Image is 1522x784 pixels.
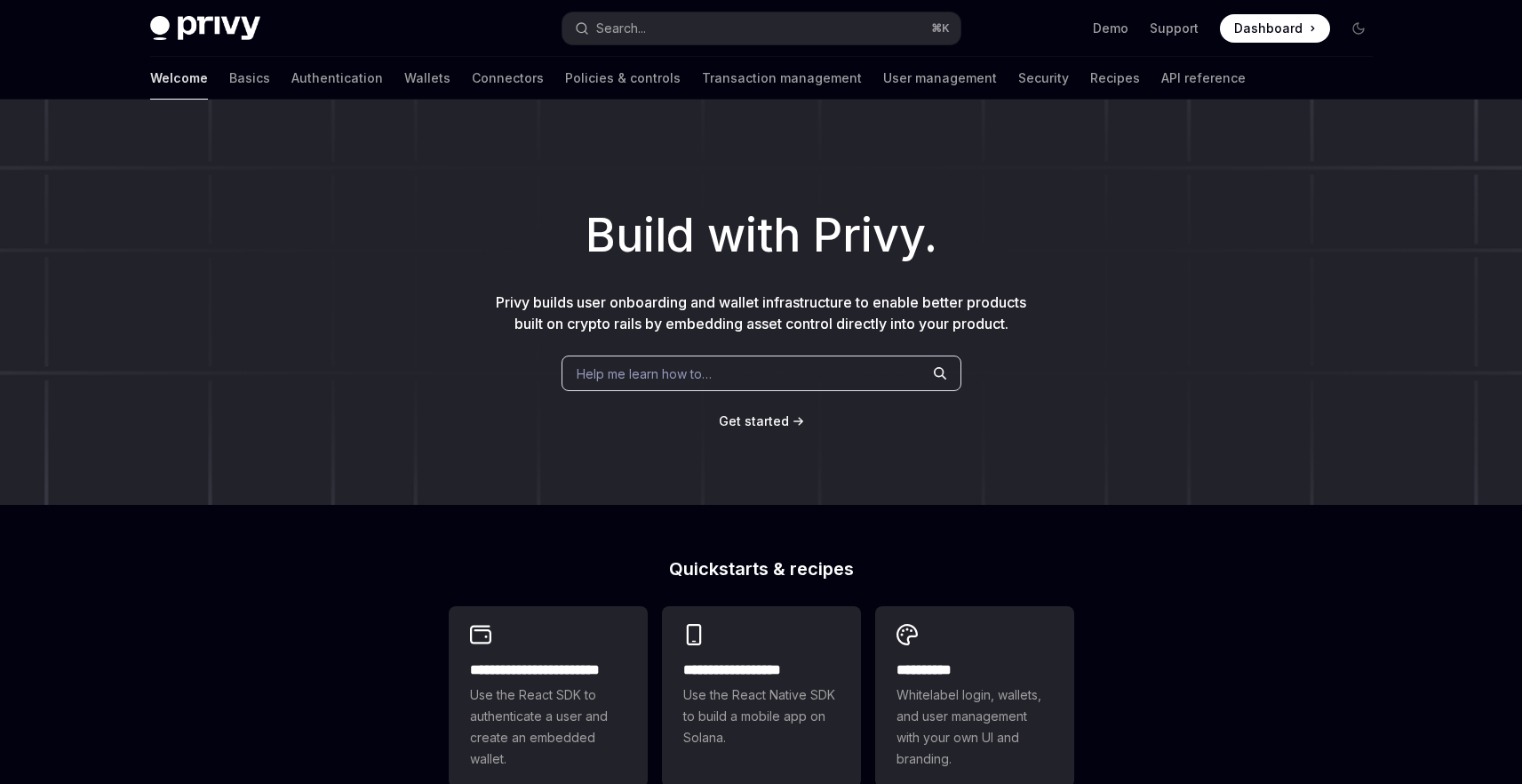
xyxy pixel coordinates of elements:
a: Basics [229,57,270,100]
span: Privy builds user onboarding and wallet infrastructure to enable better products built on crypto ... [496,293,1026,332]
h2: Quickstarts & recipes [449,560,1074,578]
a: Dashboard [1220,14,1330,43]
span: Help me learn how to… [577,364,712,383]
span: Use the React SDK to authenticate a user and create an embedded wallet. [470,684,626,770]
a: Wallets [404,57,450,100]
span: Get started [719,413,789,428]
a: Connectors [472,57,544,100]
div: Search... [596,18,646,39]
h1: Build with Privy. [28,201,1494,270]
a: Support [1150,20,1199,37]
span: ⌘ K [931,21,950,36]
a: Policies & controls [565,57,681,100]
a: Demo [1093,20,1128,37]
a: Get started [719,412,789,430]
span: Use the React Native SDK to build a mobile app on Solana. [683,684,840,748]
img: dark logo [150,16,260,41]
a: API reference [1161,57,1246,100]
span: Whitelabel login, wallets, and user management with your own UI and branding. [896,684,1053,770]
a: Security [1018,57,1069,100]
button: Search...⌘K [562,12,960,44]
span: Dashboard [1234,20,1303,37]
a: Recipes [1090,57,1140,100]
a: Transaction management [702,57,862,100]
a: Welcome [150,57,208,100]
a: User management [883,57,997,100]
a: Authentication [291,57,383,100]
button: Toggle dark mode [1344,14,1373,43]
